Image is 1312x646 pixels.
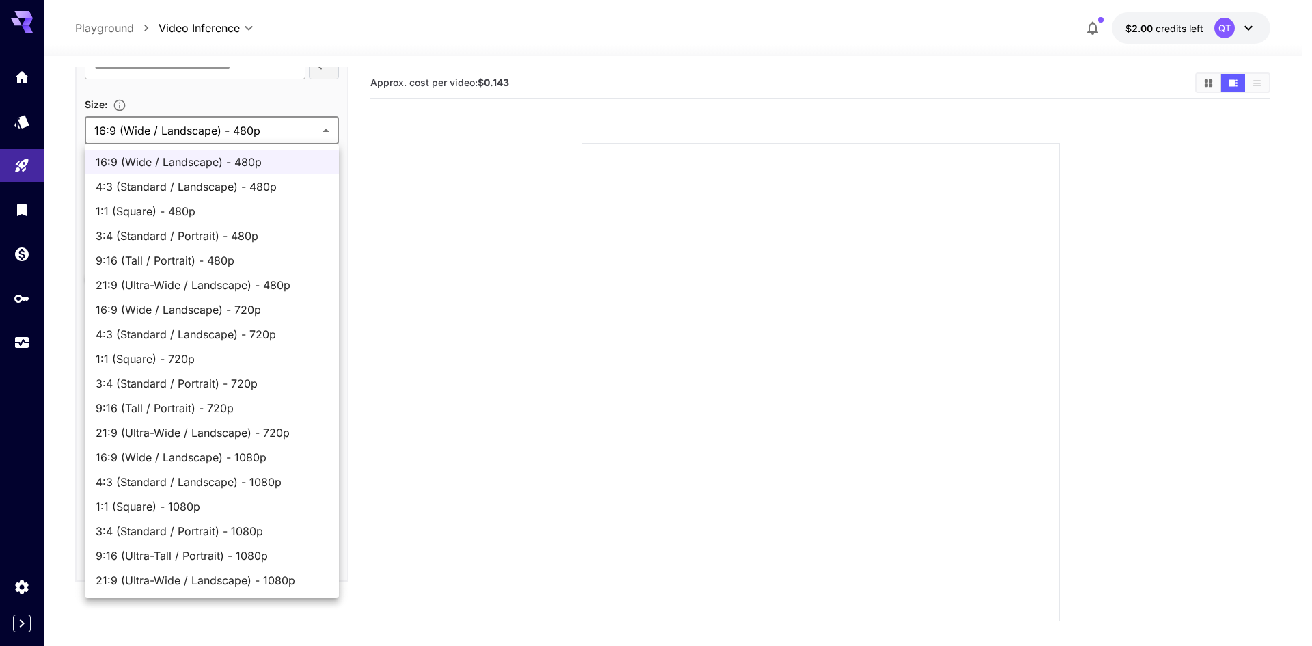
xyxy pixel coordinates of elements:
[96,154,328,170] span: 16:9 (Wide / Landscape) - 480p
[96,498,328,515] span: 1:1 (Square) - 1080p
[96,326,328,342] span: 4:3 (Standard / Landscape) - 720p
[96,351,328,367] span: 1:1 (Square) - 720p
[96,178,328,195] span: 4:3 (Standard / Landscape) - 480p
[96,301,328,318] span: 16:9 (Wide / Landscape) - 720p
[96,425,328,441] span: 21:9 (Ultra-Wide / Landscape) - 720p
[96,449,328,466] span: 16:9 (Wide / Landscape) - 1080p
[96,252,328,269] span: 9:16 (Tall / Portrait) - 480p
[96,474,328,490] span: 4:3 (Standard / Landscape) - 1080p
[96,523,328,539] span: 3:4 (Standard / Portrait) - 1080p
[96,277,328,293] span: 21:9 (Ultra-Wide / Landscape) - 480p
[96,228,328,244] span: 3:4 (Standard / Portrait) - 480p
[96,548,328,564] span: 9:16 (Ultra-Tall / Portrait) - 1080p
[96,203,328,219] span: 1:1 (Square) - 480p
[96,400,328,416] span: 9:16 (Tall / Portrait) - 720p
[96,572,328,589] span: 21:9 (Ultra-Wide / Landscape) - 1080p
[96,375,328,392] span: 3:4 (Standard / Portrait) - 720p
